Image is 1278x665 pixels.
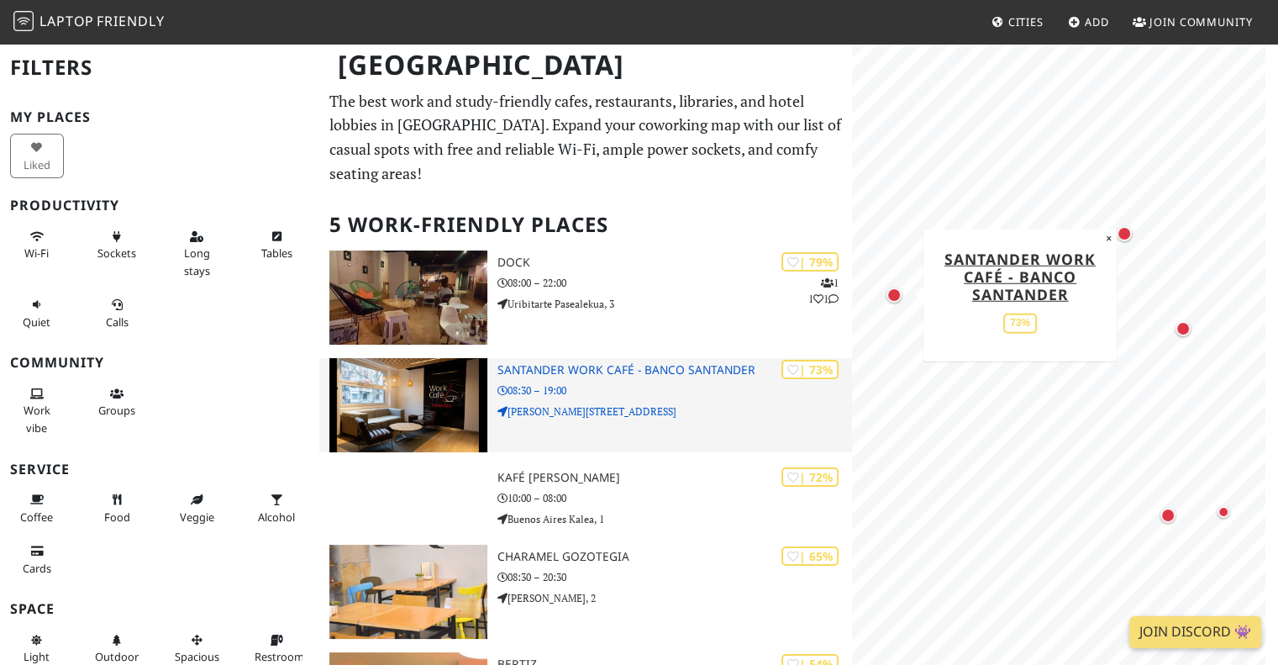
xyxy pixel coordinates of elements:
[170,486,224,530] button: Veggie
[10,198,309,214] h3: Productivity
[781,546,839,566] div: | 65%
[98,403,135,418] span: Group tables
[97,12,164,30] span: Friendly
[329,545,486,639] img: Charamel Gozotegia
[1166,312,1200,346] div: Map marker
[985,7,1050,37] a: Cities
[1126,7,1260,37] a: Join Community
[497,275,853,291] p: 08:00 – 22:00
[324,42,849,88] h1: [GEOGRAPHIC_DATA]
[497,511,853,527] p: Buenos Aires Kalea, 1
[1003,314,1037,333] div: 73%
[1008,14,1044,29] span: Cities
[319,545,852,639] a: Charamel Gozotegia | 65% Charamel Gozotegia 08:30 – 20:30 [PERSON_NAME], 2
[497,471,853,485] h3: Kafé [PERSON_NAME]
[13,8,165,37] a: LaptopFriendly LaptopFriendly
[497,590,853,606] p: [PERSON_NAME], 2
[781,360,839,379] div: | 73%
[13,11,34,31] img: LaptopFriendly
[24,403,50,435] span: People working
[90,486,144,530] button: Food
[781,252,839,272] div: | 79%
[90,291,144,335] button: Calls
[781,467,839,487] div: | 72%
[24,649,50,664] span: Natural light
[1207,495,1240,529] div: Map marker
[106,314,129,330] span: Video/audio calls
[23,561,51,576] span: Credit cards
[24,245,49,261] span: Stable Wi-Fi
[497,550,853,564] h3: Charamel Gozotegia
[39,12,94,30] span: Laptop
[10,537,64,582] button: Cards
[261,245,292,261] span: Work-friendly tables
[497,296,853,312] p: Uribitarte Pasealekua, 3
[1151,499,1185,532] div: Map marker
[258,509,295,525] span: Alcohol
[250,223,303,267] button: Tables
[329,358,486,452] img: Santander Work Café - Banco Santander
[10,601,309,617] h3: Space
[497,256,853,270] h3: Dock
[104,509,130,525] span: Food
[497,569,853,585] p: 08:30 – 20:30
[250,486,303,530] button: Alcohol
[877,278,911,312] div: Map marker
[497,404,853,420] p: [PERSON_NAME][STREET_ADDRESS]
[497,383,853,398] p: 08:30 – 19:00
[170,223,224,284] button: Long stays
[1107,217,1141,251] div: Map marker
[329,251,486,345] img: Dock
[175,649,219,664] span: Spacious
[497,363,853,377] h3: Santander Work Café - Banco Santander
[23,314,50,330] span: Quiet
[184,245,210,277] span: Long stays
[497,490,853,506] p: 10:00 – 08:00
[944,248,1096,303] a: Santander Work Café - Banco Santander
[97,245,136,261] span: Power sockets
[1149,14,1253,29] span: Join Community
[95,649,139,664] span: Outdoor area
[329,89,842,186] p: The best work and study-friendly cafes, restaurants, libraries, and hotel lobbies in [GEOGRAPHIC_...
[808,275,839,307] p: 1 1 1
[1085,14,1109,29] span: Add
[180,509,214,525] span: Veggie
[10,380,64,441] button: Work vibe
[90,223,144,267] button: Sockets
[10,291,64,335] button: Quiet
[20,509,53,525] span: Coffee
[90,380,144,425] button: Groups
[10,486,64,530] button: Coffee
[10,223,64,267] button: Wi-Fi
[10,355,309,371] h3: Community
[255,649,304,664] span: Restroom
[10,109,309,125] h3: My Places
[319,466,852,531] a: | 72% Kafé [PERSON_NAME] 10:00 – 08:00 Buenos Aires Kalea, 1
[10,42,309,93] h2: Filters
[319,358,852,452] a: Santander Work Café - Banco Santander | 73% Santander Work Café - Banco Santander 08:30 – 19:00 [...
[319,251,852,345] a: Dock | 79% 111 Dock 08:00 – 22:00 Uribitarte Pasealekua, 3
[10,462,309,478] h3: Service
[329,199,842,251] h2: 5 Work-Friendly Places
[1101,229,1117,247] button: Close popup
[1061,7,1116,37] a: Add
